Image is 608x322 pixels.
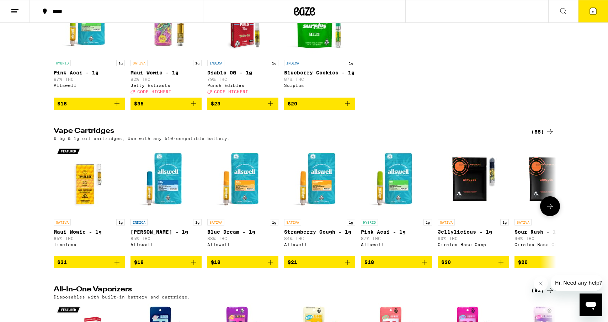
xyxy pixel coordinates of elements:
p: INDICA [284,60,301,66]
span: $18 [134,259,144,265]
button: Add to bag [284,256,355,268]
p: 87% THC [284,77,355,82]
div: Timeless [54,242,125,247]
button: Add to bag [130,98,202,110]
p: Pink Acai - 1g [54,70,125,76]
p: Jellylicious - 1g [438,229,509,235]
a: Open page for Strawberry Cough - 1g from Allswell [284,144,355,256]
div: Punch Edibles [207,83,278,88]
button: Add to bag [207,256,278,268]
a: (92) [531,286,554,295]
span: CODE HIGHFRI [214,89,248,94]
p: Disposables with built-in battery and cartridge. [54,295,190,299]
a: Open page for Sour Rush - 1g from Circles Base Camp [514,144,586,256]
button: Add to bag [284,98,355,110]
p: Diablo OG - 1g [207,70,278,76]
img: Circles Base Camp - Sour Rush - 1g [514,144,586,215]
span: $31 [57,259,67,265]
p: 82% THC [130,77,202,82]
p: 1g [270,60,278,66]
img: Allswell - Blue Dream - 1g [207,144,278,215]
p: SATIVA [514,219,532,225]
p: SATIVA [54,219,71,225]
img: Circles Base Camp - Jellylicious - 1g [438,144,509,215]
p: 1g [116,60,125,66]
span: 2 [592,10,594,14]
div: Allswell [130,242,202,247]
span: $18 [57,101,67,107]
span: $18 [364,259,374,265]
p: SATIVA [438,219,455,225]
p: INDICA [207,60,224,66]
p: 87% THC [54,77,125,82]
p: 1g [423,219,432,225]
iframe: Button to launch messaging window [580,294,602,316]
span: $18 [211,259,220,265]
span: $21 [288,259,297,265]
h2: All-In-One Vaporizers [54,286,519,295]
p: 1g [270,219,278,225]
img: Allswell - King Louis XIII - 1g [130,144,202,215]
p: HYBRID [54,60,71,66]
a: Open page for Pink Acai - 1g from Allswell [361,144,432,256]
a: Open page for Blue Dream - 1g from Allswell [207,144,278,256]
span: $20 [441,259,451,265]
span: $35 [134,101,144,107]
span: $20 [288,101,297,107]
p: Blueberry Cookies - 1g [284,70,355,76]
p: 84% THC [284,236,355,241]
img: Allswell - Strawberry Cough - 1g [284,144,355,215]
div: Jetty Extracts [130,83,202,88]
p: SATIVA [130,60,148,66]
button: Add to bag [514,256,586,268]
img: Timeless - Maui Wowie - 1g [54,144,125,215]
p: SATIVA [284,219,301,225]
img: Allswell - Pink Acai - 1g [361,144,432,215]
div: Allswell [207,242,278,247]
p: Blue Dream - 1g [207,229,278,235]
p: Maui Wowie - 1g [54,229,125,235]
button: Add to bag [54,98,125,110]
iframe: Message from company [551,275,602,291]
p: SATIVA [207,219,224,225]
p: 1g [500,219,509,225]
span: $20 [518,259,528,265]
p: 1g [347,60,355,66]
span: $23 [211,101,220,107]
p: Pink Acai - 1g [361,229,432,235]
div: Allswell [361,242,432,247]
p: 1g [193,219,202,225]
p: INDICA [130,219,148,225]
p: 88% THC [207,236,278,241]
p: Strawberry Cough - 1g [284,229,355,235]
h2: Vape Cartridges [54,128,519,136]
p: 90% THC [514,236,586,241]
p: 85% THC [130,236,202,241]
p: 85% THC [54,236,125,241]
button: Add to bag [130,256,202,268]
p: [PERSON_NAME] - 1g [130,229,202,235]
button: Add to bag [207,98,278,110]
iframe: Close message [534,276,548,291]
p: 0.5g & 1g oil cartridges, Use with any 510-compatible battery. [54,136,230,141]
button: 2 [578,0,608,22]
div: Allswell [54,83,125,88]
a: Open page for Jellylicious - 1g from Circles Base Camp [438,144,509,256]
a: Open page for King Louis XIII - 1g from Allswell [130,144,202,256]
button: Add to bag [361,256,432,268]
p: 1g [193,60,202,66]
div: Allswell [284,242,355,247]
span: CODE HIGHFRI [137,89,171,94]
div: Circles Base Camp [514,242,586,247]
button: Add to bag [54,256,125,268]
a: (85) [531,128,554,136]
p: Sour Rush - 1g [514,229,586,235]
div: Circles Base Camp [438,242,509,247]
button: Add to bag [438,256,509,268]
div: Surplus [284,83,355,88]
p: 79% THC [207,77,278,82]
p: 90% THC [438,236,509,241]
